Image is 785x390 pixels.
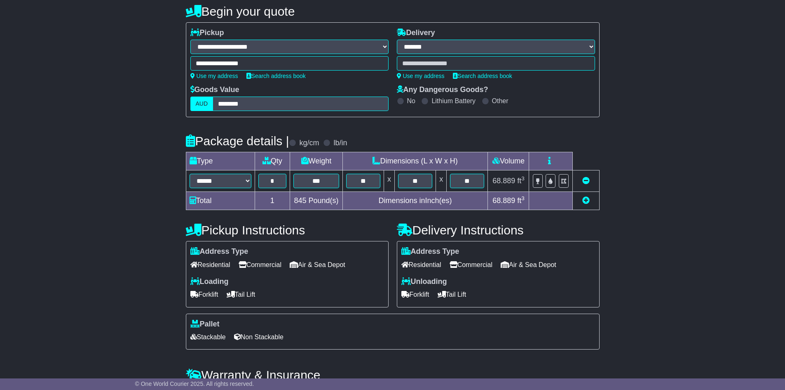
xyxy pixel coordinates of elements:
span: Non Stackable [234,331,284,343]
span: ft [517,196,525,205]
td: Dimensions in Inch(es) [342,192,488,210]
td: Total [186,192,255,210]
td: x [384,170,394,192]
label: Address Type [401,247,459,256]
td: Type [186,152,255,170]
label: Other [492,97,508,105]
span: Residential [190,258,230,271]
label: Unloading [401,277,447,286]
span: Forklift [401,288,429,301]
span: 68.889 [492,177,515,185]
span: 68.889 [492,196,515,205]
span: Commercial [239,258,281,271]
label: Goods Value [190,85,239,95]
td: Volume [488,152,529,170]
td: 1 [255,192,290,210]
label: lb/in [333,139,347,148]
h4: Delivery Instructions [397,223,600,237]
a: Search address book [246,73,306,79]
span: Residential [401,258,441,271]
label: Lithium Battery [431,97,476,105]
label: AUD [190,97,213,111]
span: Commercial [450,258,492,271]
a: Use my address [190,73,238,79]
td: Dimensions (L x W x H) [342,152,488,170]
span: Air & Sea Depot [290,258,345,271]
h4: Pickup Instructions [186,223,389,237]
td: Weight [290,152,342,170]
h4: Package details | [186,134,289,148]
label: Pickup [190,28,224,38]
span: Tail Lift [438,288,466,301]
span: ft [517,177,525,185]
sup: 3 [521,195,525,201]
span: Tail Lift [227,288,255,301]
label: Delivery [397,28,435,38]
label: Address Type [190,247,248,256]
td: x [436,170,447,192]
td: Pound(s) [290,192,342,210]
h4: Warranty & Insurance [186,368,600,382]
span: Forklift [190,288,218,301]
h4: Begin your quote [186,5,600,18]
td: Qty [255,152,290,170]
label: Any Dangerous Goods? [397,85,488,95]
label: No [407,97,415,105]
a: Search address book [453,73,512,79]
sup: 3 [521,175,525,182]
span: Air & Sea Depot [501,258,556,271]
span: 845 [294,196,306,205]
label: Loading [190,277,229,286]
label: kg/cm [299,139,319,148]
label: Pallet [190,320,220,329]
span: © One World Courier 2025. All rights reserved. [135,381,254,387]
a: Add new item [582,196,590,205]
a: Use my address [397,73,445,79]
span: Stackable [190,331,226,343]
a: Remove this item [582,177,590,185]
